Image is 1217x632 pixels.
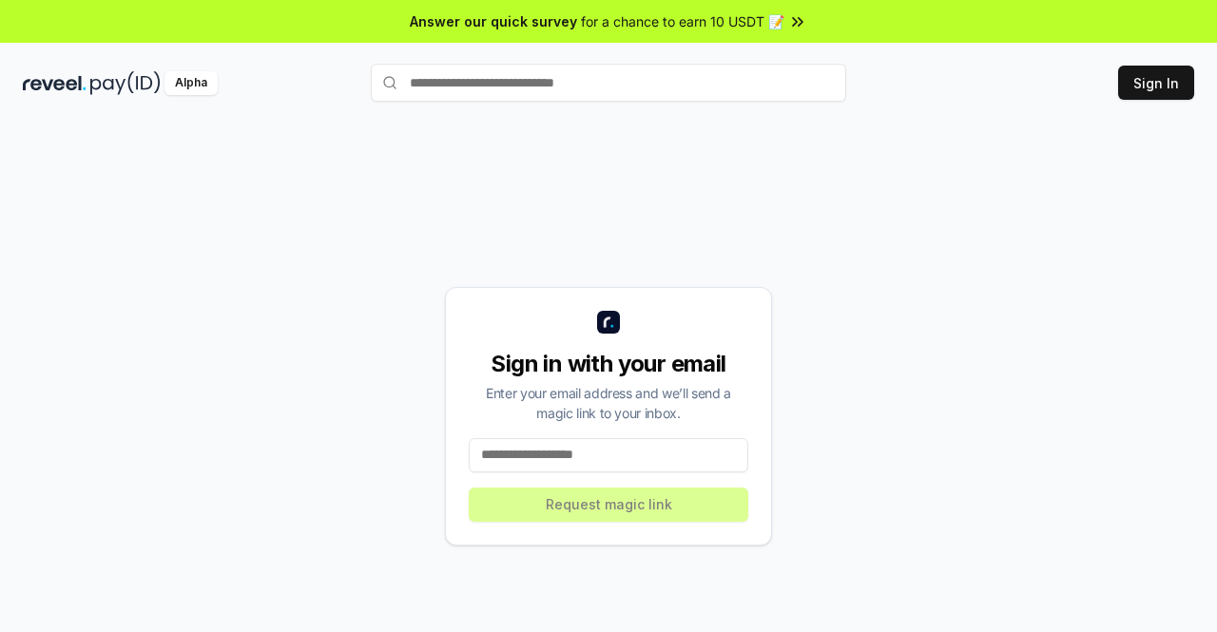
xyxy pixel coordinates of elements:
div: Alpha [164,71,218,95]
button: Sign In [1118,66,1194,100]
div: Enter your email address and we’ll send a magic link to your inbox. [469,383,748,423]
div: Sign in with your email [469,349,748,379]
img: reveel_dark [23,71,87,95]
img: logo_small [597,311,620,334]
img: pay_id [90,71,161,95]
span: for a chance to earn 10 USDT 📝 [581,11,784,31]
span: Answer our quick survey [410,11,577,31]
